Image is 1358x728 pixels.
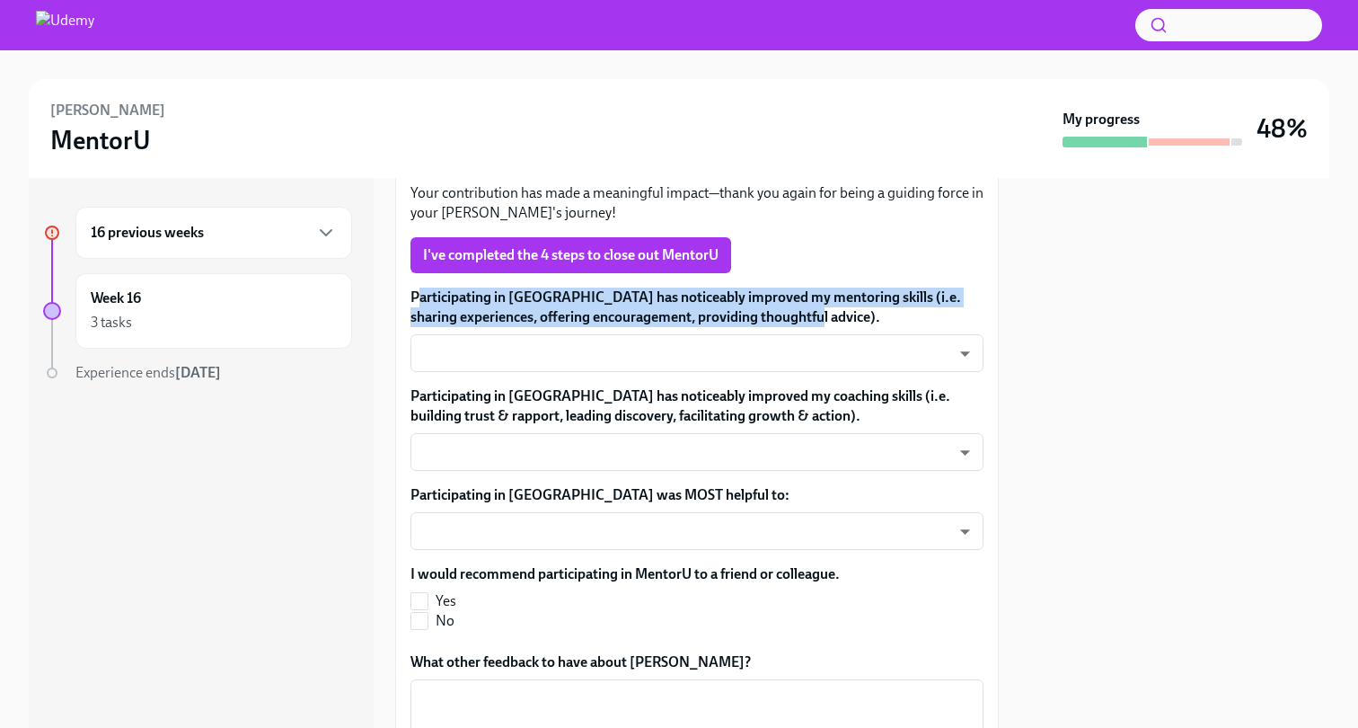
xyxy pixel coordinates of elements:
div: 16 previous weeks [75,207,352,259]
span: I've completed the 4 steps to close out MentorU [423,246,719,264]
p: Your contribution has made a meaningful impact—thank you again for being a guiding force in your ... [410,183,983,223]
button: I've completed the 4 steps to close out MentorU [410,237,731,273]
div: 3 tasks [91,313,132,333]
label: Participating in [GEOGRAPHIC_DATA] has noticeably improved my mentoring skills (i.e. sharing expe... [410,288,983,327]
strong: [DATE] [175,364,221,381]
div: ​ [410,334,983,372]
div: ​ [410,433,983,471]
h6: Week 16 [91,289,141,308]
h3: MentorU [50,124,151,156]
label: Participating in [GEOGRAPHIC_DATA] has noticeably improved my coaching skills (i.e. building trus... [410,386,983,426]
a: Week 163 tasks [43,273,352,349]
label: Participating in [GEOGRAPHIC_DATA] was MOST helpful to: [410,485,983,505]
img: Udemy [36,11,94,40]
div: ​ [410,512,983,550]
label: What other feedback to have about [PERSON_NAME]? [410,653,983,672]
span: Yes [436,591,456,611]
h6: 16 previous weeks [91,223,204,243]
span: Experience ends [75,364,221,381]
span: No [436,611,454,631]
h3: 48% [1257,112,1308,145]
label: I would recommend participating in MentorU to a friend or colleague. [410,564,840,584]
strong: My progress [1063,110,1140,129]
h6: [PERSON_NAME] [50,101,165,120]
